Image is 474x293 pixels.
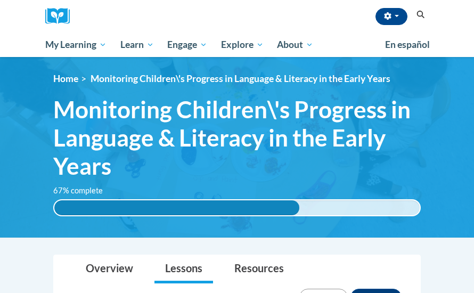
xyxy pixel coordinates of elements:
[75,255,144,283] a: Overview
[378,34,437,56] a: En español
[224,255,295,283] a: Resources
[45,8,77,25] a: Cox Campus
[375,8,407,25] button: Account Settings
[113,32,161,57] a: Learn
[154,255,213,283] a: Lessons
[385,39,430,50] span: En español
[214,32,271,57] a: Explore
[91,73,390,84] span: Monitoring Children\'s Progress in Language & Literacy in the Early Years
[45,38,107,51] span: My Learning
[54,200,299,215] div: 67% complete
[221,38,264,51] span: Explore
[413,9,429,21] button: Search
[167,38,207,51] span: Engage
[53,73,78,84] a: Home
[120,38,154,51] span: Learn
[271,32,321,57] a: About
[53,95,421,180] span: Monitoring Children\'s Progress in Language & Literacy in the Early Years
[45,8,77,25] img: Logo brand
[37,32,437,57] div: Main menu
[277,38,313,51] span: About
[53,185,115,197] label: 67% complete
[38,32,113,57] a: My Learning
[160,32,214,57] a: Engage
